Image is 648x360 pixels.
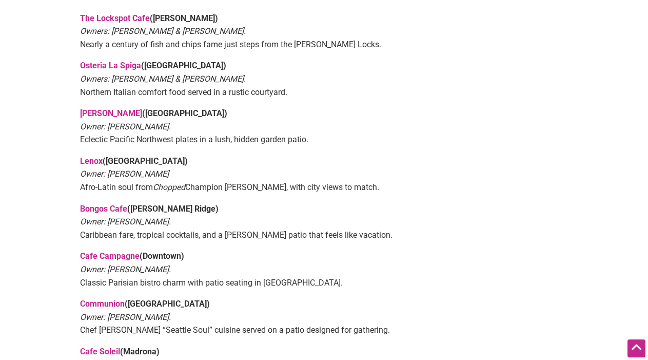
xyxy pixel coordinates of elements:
em: Owner: [PERSON_NAME]. [80,122,171,131]
p: Caribbean fare, tropical cocktails, and a [PERSON_NAME] patio that feels like vacation. [80,202,567,242]
em: Owner: [PERSON_NAME]. [80,312,171,322]
p: Eclectic Pacific Northwest plates in a lush, hidden garden patio. [80,107,567,146]
em: Chopped [153,182,185,192]
em: Owner: [PERSON_NAME] [80,169,169,179]
strong: ([GEOGRAPHIC_DATA]) [80,108,227,118]
a: The Lockspot Cafe [80,13,150,23]
p: Northern Italian comfort food served in a rustic courtyard. [80,59,567,99]
em: Owner: [PERSON_NAME]. [80,217,171,226]
strong: ([PERSON_NAME] Ridge) [80,204,219,214]
div: Scroll Back to Top [627,339,645,357]
a: Cafe Campagne [80,251,140,261]
p: Classic Parisian bistro charm with patio seating in [GEOGRAPHIC_DATA]. [80,250,567,289]
strong: (Madrona) [80,347,160,356]
em: Owners: [PERSON_NAME] & [PERSON_NAME]. [80,74,246,84]
p: Chef [PERSON_NAME] “Seattle Soul” cuisine served on a patio designed for gathering. [80,297,567,337]
a: [PERSON_NAME] [80,108,142,118]
p: Nearly a century of fish and chips fame just steps from the [PERSON_NAME] Locks. [80,12,567,51]
a: Osteria La Spiga [80,61,141,70]
p: Afro-Latin soul from Champion [PERSON_NAME], with city views to match. [80,155,567,194]
strong: ([GEOGRAPHIC_DATA]) [80,61,226,70]
strong: ([GEOGRAPHIC_DATA]) [80,156,188,166]
strong: ([GEOGRAPHIC_DATA]) [80,299,210,309]
a: Bongos Cafe [80,204,127,214]
em: Owner: [PERSON_NAME]. [80,264,171,274]
a: Communion [80,299,125,309]
em: Owners: [PERSON_NAME] & [PERSON_NAME]. [80,26,246,36]
a: Lenox [80,156,103,166]
strong: ([PERSON_NAME]) [80,13,218,23]
a: Cafe Soleil [80,347,120,356]
strong: (Downtown) [80,251,184,261]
